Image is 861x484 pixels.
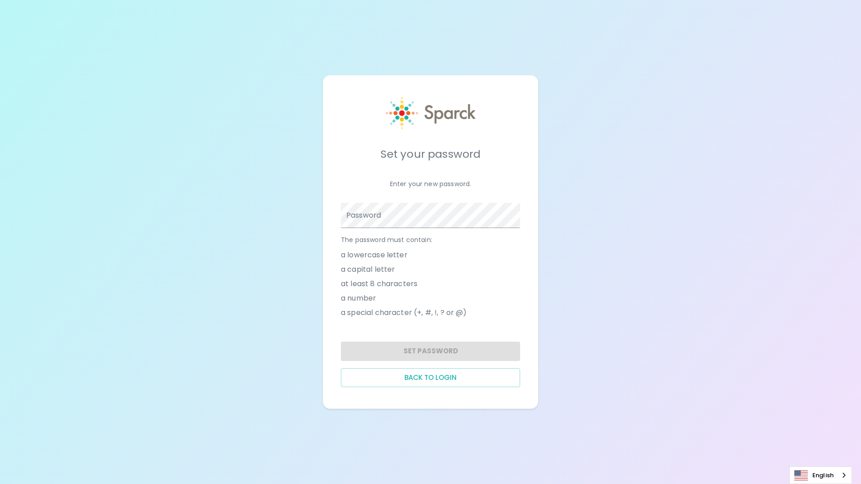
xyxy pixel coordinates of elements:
[341,293,376,304] span: a number
[790,467,852,484] a: English
[789,466,852,484] aside: Language selected: English
[386,97,476,129] img: Sparck logo
[341,279,417,289] span: at least 8 characters
[341,368,520,387] button: Back to login
[341,235,520,244] p: The password must contain:
[341,307,467,318] span: a special character (+, #, !, ? or @)
[341,179,520,188] p: Enter your new password.
[341,250,408,260] span: a lowercase letter
[789,466,852,484] div: Language
[341,264,395,275] span: a capital letter
[341,147,520,161] h5: Set your password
